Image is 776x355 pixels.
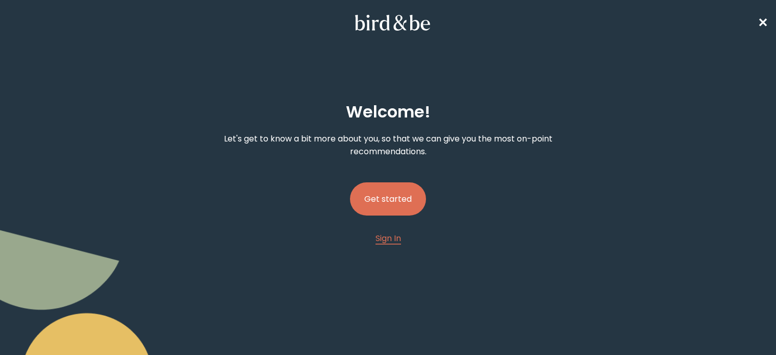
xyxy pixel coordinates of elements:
a: Sign In [376,232,401,245]
button: Get started [350,182,426,216]
iframe: Gorgias live chat messenger [725,307,766,345]
h2: Welcome ! [346,100,431,124]
a: Get started [350,166,426,232]
a: ✕ [758,14,768,32]
span: ✕ [758,14,768,31]
p: Let's get to know a bit more about you, so that we can give you the most on-point recommendations. [202,132,574,158]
